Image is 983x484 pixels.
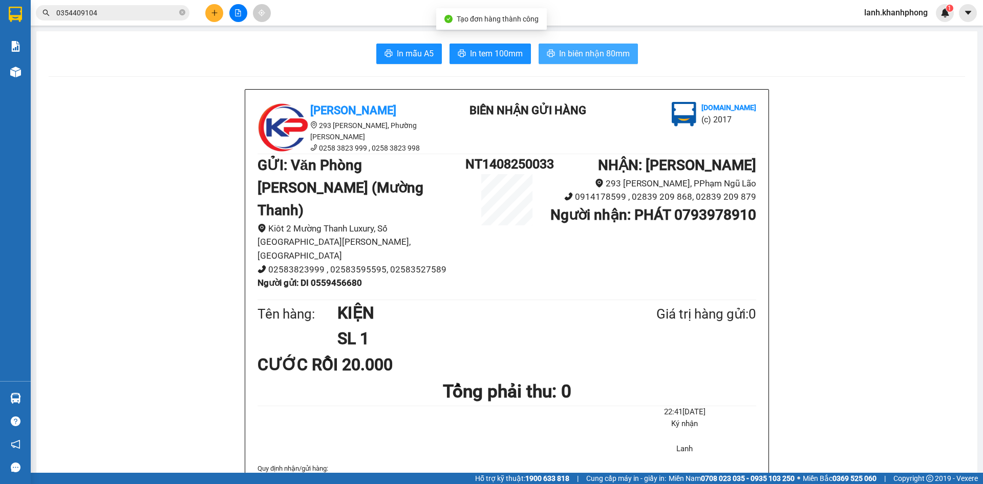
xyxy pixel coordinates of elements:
[11,439,20,449] span: notification
[10,41,21,52] img: solution-icon
[926,475,933,482] span: copyright
[258,142,442,154] li: 0258 3823 999 , 0258 3823 998
[258,265,266,273] span: phone
[577,473,579,484] span: |
[701,474,795,482] strong: 0708 023 035 - 0935 103 250
[258,222,465,263] li: Kiôt 2 Mường Thanh Luxury, Số [GEOGRAPHIC_DATA][PERSON_NAME], [GEOGRAPHIC_DATA]
[607,304,756,325] div: Giá trị hàng gửi: 0
[444,15,453,23] span: check-circle
[672,102,696,127] img: logo.jpg
[310,121,317,129] span: environment
[465,154,548,174] h1: NT1408250033
[234,9,242,16] span: file-add
[211,9,218,16] span: plus
[964,8,973,17] span: caret-down
[10,393,21,404] img: warehouse-icon
[337,326,607,351] h1: SL 1
[457,15,539,23] span: Tạo đơn hàng thành công
[258,278,362,288] b: Người gửi : DI 0559456680
[613,418,756,430] li: Ký nhận
[42,9,50,16] span: search
[56,7,177,18] input: Tìm tên, số ĐT hoặc mã đơn
[469,104,586,117] b: BIÊN NHẬN GỬI HÀNG
[86,39,141,47] b: [DOMAIN_NAME]
[701,113,756,126] li: (c) 2017
[13,66,58,114] b: [PERSON_NAME]
[179,8,185,18] span: close-circle
[613,406,756,418] li: 22:41[DATE]
[397,47,434,60] span: In mẫu A5
[941,8,950,17] img: icon-new-feature
[258,157,423,219] b: GỬI : Văn Phòng [PERSON_NAME] (Mường Thanh)
[13,13,64,64] img: logo.jpg
[470,47,523,60] span: In tem 100mm
[229,4,247,22] button: file-add
[458,49,466,59] span: printer
[548,190,756,204] li: 0914178599 , 02839 209 868, 02839 209 879
[669,473,795,484] span: Miền Nam
[550,206,756,223] b: Người nhận : PHÁT 0793978910
[613,443,756,455] li: Lanh
[205,4,223,22] button: plus
[11,462,20,472] span: message
[586,473,666,484] span: Cung cấp máy in - giấy in:
[884,473,886,484] span: |
[564,192,573,201] span: phone
[258,120,442,142] li: 293 [PERSON_NAME], Phường [PERSON_NAME]
[11,416,20,426] span: question-circle
[310,144,317,151] span: phone
[525,474,569,482] strong: 1900 633 818
[559,47,630,60] span: In biên nhận 80mm
[258,263,465,277] li: 02583823999 , 02583595595, 02583527589
[310,104,396,117] b: [PERSON_NAME]
[595,179,604,187] span: environment
[547,49,555,59] span: printer
[9,7,22,22] img: logo-vxr
[450,44,531,64] button: printerIn tem 100mm
[598,157,756,174] b: NHẬN : [PERSON_NAME]
[832,474,877,482] strong: 0369 525 060
[258,352,422,377] div: CƯỚC RỒI 20.000
[86,49,141,61] li: (c) 2017
[948,5,951,12] span: 1
[797,476,800,480] span: ⚪️
[959,4,977,22] button: caret-down
[253,4,271,22] button: aim
[803,473,877,484] span: Miền Bắc
[701,103,756,112] b: [DOMAIN_NAME]
[384,49,393,59] span: printer
[179,9,185,15] span: close-circle
[337,300,607,326] h1: KIỆN
[376,44,442,64] button: printerIn mẫu A5
[258,224,266,233] span: environment
[10,67,21,77] img: warehouse-icon
[258,102,309,153] img: logo.jpg
[258,9,265,16] span: aim
[548,177,756,191] li: 293 [PERSON_NAME], PPhạm Ngũ Lão
[946,5,953,12] sup: 1
[66,15,98,81] b: BIÊN NHẬN GỬI HÀNG
[475,473,569,484] span: Hỗ trợ kỹ thuật:
[111,13,136,37] img: logo.jpg
[258,377,756,406] h1: Tổng phải thu: 0
[258,304,337,325] div: Tên hàng:
[539,44,638,64] button: printerIn biên nhận 80mm
[856,6,936,19] span: lanh.khanhphong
